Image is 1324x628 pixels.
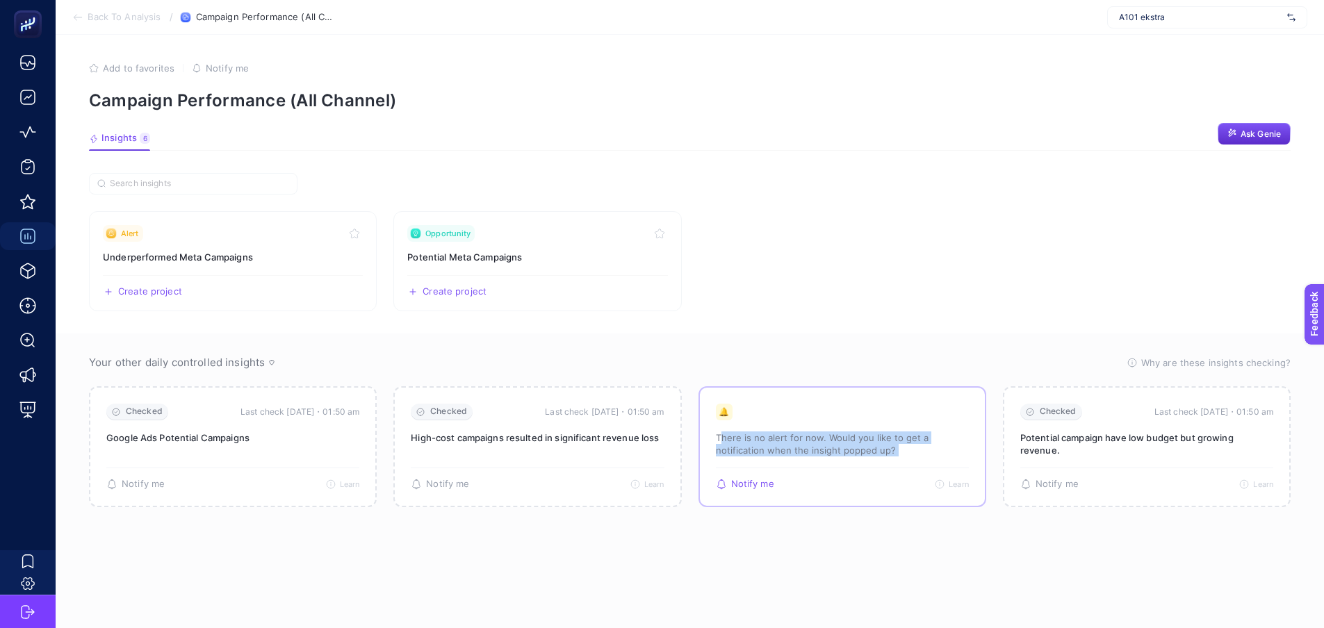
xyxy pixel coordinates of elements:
span: Feedback [8,4,53,15]
button: Create a new project based on this insight [103,286,182,297]
span: A101 ekstra [1119,12,1282,23]
span: Notify me [426,479,469,490]
button: Notify me [192,63,249,74]
button: Toggle favorite [346,225,363,242]
button: Notify me [411,479,469,490]
a: View insight titled [393,211,681,311]
span: Alert [121,228,139,239]
p: Campaign Performance (All Channel) [89,90,1291,110]
button: Learn [630,479,664,489]
section: Passive Insight Packages [89,386,1291,507]
span: Notify me [122,479,165,490]
span: Learn [340,479,360,489]
time: Last check [DATE]・01:50 am [1154,405,1273,419]
span: Create project [118,286,182,297]
div: 🔔 [716,404,733,420]
span: Campaign Performance (All Channel) [195,12,334,23]
span: Checked [126,406,163,417]
button: Add to favorites [89,63,174,74]
p: Google Ads Potential Campaigns [106,431,359,444]
button: Notify me [1020,479,1079,490]
span: / [169,11,172,22]
button: Notify me [106,479,165,490]
button: Create a new project based on this insight [407,286,487,297]
span: Notify me [206,63,249,74]
time: Last check [DATE]・01:50 am [240,405,359,419]
span: Checked [430,406,467,417]
button: Learn [1239,479,1273,489]
p: High-cost campaigns resulted in significant revenue loss [411,431,664,444]
span: Opportunity [425,228,471,239]
span: Back To Analysis [88,12,161,23]
h3: Insight title [103,250,363,264]
span: Learn [644,479,664,489]
p: Potential campaign have low budget but growing revenue. [1020,431,1273,456]
button: Notify me [716,479,774,490]
span: Notify me [1036,479,1079,490]
span: Ask Genie [1241,129,1281,140]
span: Why are these insights checking? [1141,356,1291,370]
span: Learn [1253,479,1273,489]
p: There is no alert for now. Would you like to get a notification when the insight popped up? [716,431,969,456]
h3: Insight title [407,250,667,264]
span: Your other daily controlled insights [89,356,265,370]
span: Notify me [731,479,774,490]
button: Learn [326,479,360,489]
span: Create project [423,286,487,297]
section: Insight Packages [89,211,1291,311]
time: Last check [DATE]・01:50 am [545,405,664,419]
span: Learn [949,479,969,489]
div: 6 [140,133,150,144]
span: Add to favorites [103,63,174,74]
img: svg%3e [1287,10,1296,24]
span: Insights [101,133,137,144]
button: Ask Genie [1218,123,1291,145]
a: View insight titled [89,211,377,311]
button: Learn [935,479,969,489]
span: Checked [1040,406,1077,417]
button: Toggle favorite [651,225,668,242]
input: Search [110,179,289,189]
